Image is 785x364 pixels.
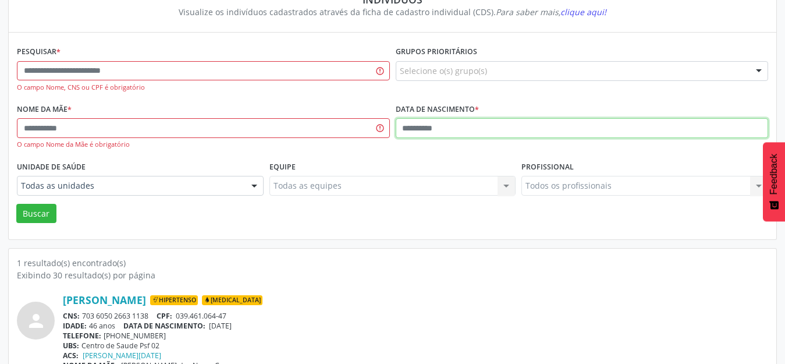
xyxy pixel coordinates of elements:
[25,6,760,18] div: Visualize os indivíduos cadastrados através da ficha de cadastro individual (CDS).
[63,331,768,341] div: [PHONE_NUMBER]
[63,311,768,321] div: 703 6050 2663 1138
[763,142,785,221] button: Feedback - Mostrar pesquisa
[400,65,487,77] span: Selecione o(s) grupo(s)
[63,341,79,351] span: UBS:
[157,311,172,321] span: CPF:
[150,295,198,306] span: Hipertenso
[269,158,296,176] label: Equipe
[496,6,606,17] i: Para saber mais,
[560,6,606,17] span: clique aqui!
[17,101,72,119] label: Nome da mãe
[63,331,101,341] span: TELEFONE:
[63,294,146,306] a: [PERSON_NAME]
[17,158,86,176] label: Unidade de saúde
[26,310,47,331] i: person
[63,341,768,351] div: Centro de Saude Psf 02
[123,321,205,331] span: DATA DE NASCIMENTO:
[209,321,232,331] span: [DATE]
[396,43,477,61] label: Grupos prioritários
[396,101,479,119] label: Data de nascimento
[17,257,768,269] div: 1 resultado(s) encontrado(s)
[769,154,779,195] span: Feedback
[17,43,61,61] label: Pesquisar
[83,351,161,361] a: [PERSON_NAME][DATE]
[17,269,768,281] div: Exibindo 30 resultado(s) por página
[202,295,262,306] span: [MEDICAL_DATA]
[521,158,574,176] label: Profissional
[17,83,390,93] div: O campo Nome, CNS ou CPF é obrigatório
[63,311,80,321] span: CNS:
[63,321,87,331] span: IDADE:
[63,321,768,331] div: 46 anos
[17,140,390,150] div: O campo Nome da Mãe é obrigatório
[16,204,56,224] button: Buscar
[63,351,79,361] span: ACS:
[21,180,240,192] span: Todas as unidades
[176,311,226,321] span: 039.461.064-47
